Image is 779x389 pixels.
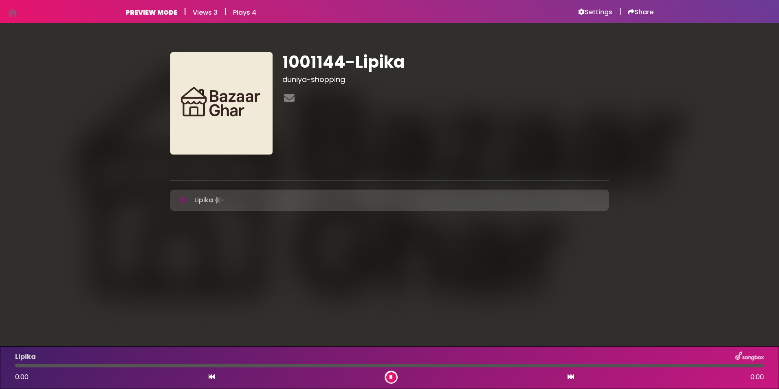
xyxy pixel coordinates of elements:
[628,8,654,16] a: Share
[194,194,224,206] p: Lipika
[282,52,609,72] h1: 1001144-Lipika
[233,9,256,16] h6: Plays 4
[184,7,186,16] h5: |
[193,9,218,16] h6: Views 3
[125,9,177,16] h6: PREVIEW MODE
[213,194,224,206] img: waveform4.gif
[578,8,612,16] a: Settings
[224,7,227,16] h5: |
[619,7,621,16] h5: |
[170,52,273,155] img: 4vGZ4QXSguwBTn86kXf1
[282,75,609,84] h3: duniya-shopping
